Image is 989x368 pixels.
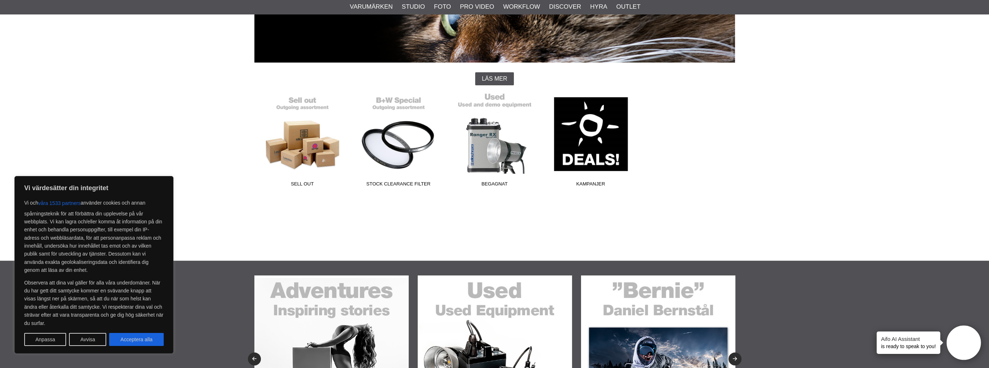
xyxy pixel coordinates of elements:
[38,197,81,210] button: våra 1533 partners
[728,352,741,365] button: Next
[881,335,936,343] h4: Aifo AI Assistant
[24,197,164,274] p: Vi och använder cookies och annan spårningsteknik för att förbättra din upplevelse på vår webbpla...
[549,2,581,12] a: Discover
[254,180,351,190] span: Sell out
[69,333,106,346] button: Avvisa
[434,2,451,12] a: Foto
[351,93,447,190] a: Stock Clearance Filter
[543,93,639,190] a: Kampanjer
[351,180,447,190] span: Stock Clearance Filter
[24,184,164,192] p: Vi värdesätter din integritet
[543,180,639,190] span: Kampanjer
[877,331,940,354] div: is ready to speak to you!
[447,93,543,190] a: Begagnat
[254,93,351,190] a: Sell out
[616,2,640,12] a: Outlet
[24,279,164,327] p: Observera att dina val gäller för alla våra underdomäner. När du har gett ditt samtycke kommer en...
[460,2,494,12] a: Pro Video
[447,180,543,190] span: Begagnat
[24,333,66,346] button: Anpassa
[14,176,173,354] div: Vi värdesätter din integritet
[482,76,507,82] span: Läs mer
[109,333,164,346] button: Acceptera alla
[503,2,540,12] a: Workflow
[248,352,261,365] button: Previous
[402,2,425,12] a: Studio
[350,2,393,12] a: Varumärken
[590,2,607,12] a: Hyra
